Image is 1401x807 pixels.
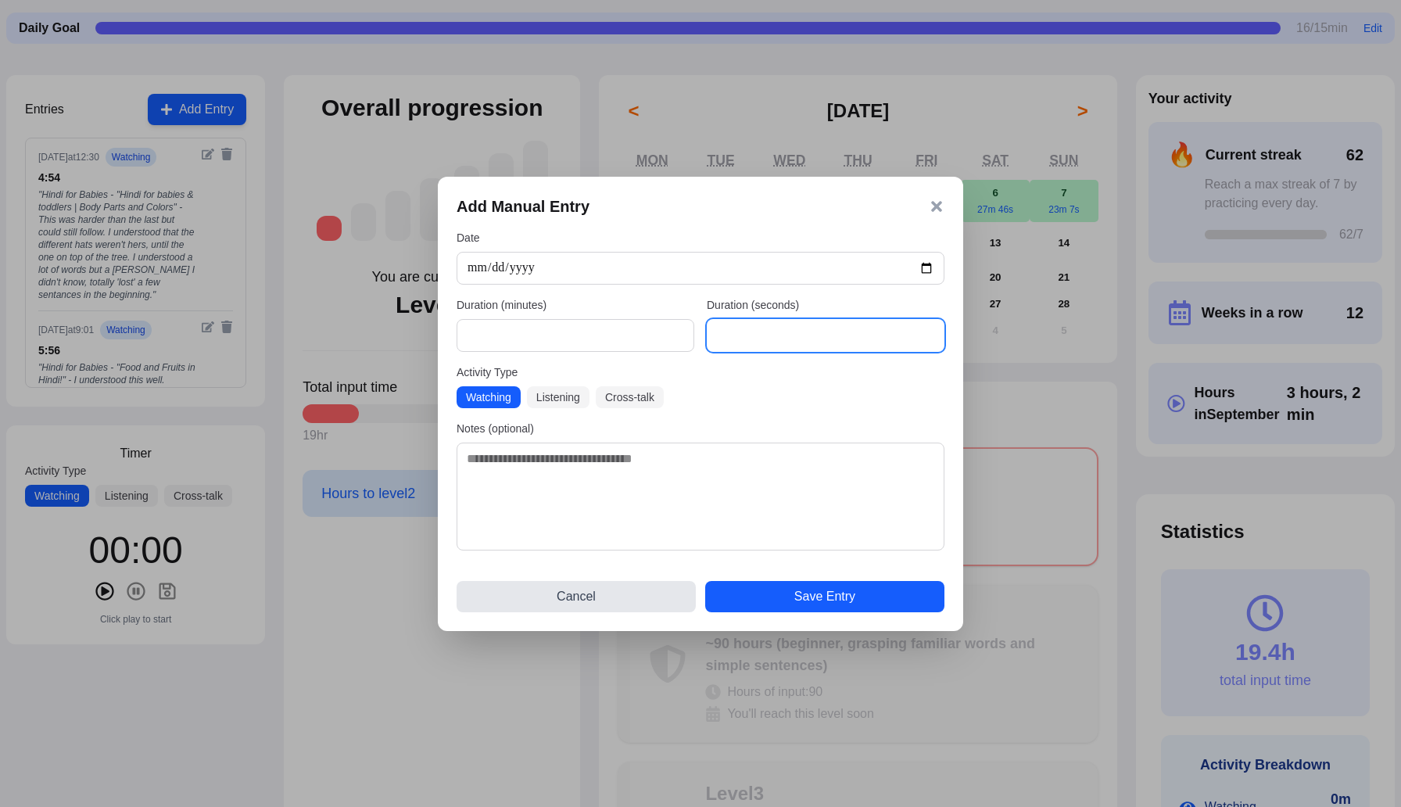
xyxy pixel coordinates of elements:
button: Cross-talk [596,386,664,408]
label: Duration (seconds) [707,297,944,313]
button: Watching [457,386,521,408]
button: Save Entry [705,581,944,612]
label: Notes (optional) [457,421,944,436]
button: Listening [527,386,589,408]
label: Activity Type [457,364,944,380]
button: Cancel [457,581,696,612]
label: Date [457,230,944,246]
label: Duration (minutes) [457,297,694,313]
h3: Add Manual Entry [457,195,589,217]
